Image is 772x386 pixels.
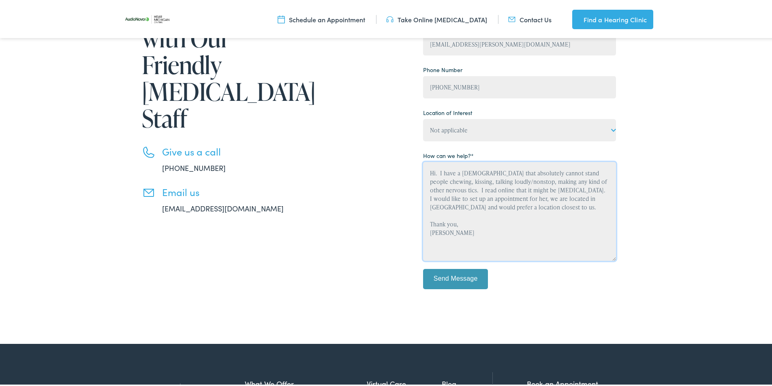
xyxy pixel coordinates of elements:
img: utility icon [572,13,580,23]
a: Find a Hearing Clinic [572,8,653,28]
a: Schedule an Appointment [278,13,365,22]
h3: Email us [162,185,308,196]
a: Contact Us [508,13,552,22]
a: [EMAIL_ADDRESS][DOMAIN_NAME] [162,202,284,212]
input: example@gmail.com [423,32,616,54]
a: Take Online [MEDICAL_DATA] [386,13,487,22]
input: Send Message [423,267,488,288]
input: (XXX) XXX - XXXX [423,75,616,97]
img: utility icon [386,13,393,22]
img: utility icon [278,13,285,22]
img: utility icon [508,13,515,22]
label: Location of Interest [423,107,472,115]
a: [PHONE_NUMBER] [162,161,226,171]
h3: Give us a call [162,144,308,156]
label: Phone Number [423,64,462,73]
label: How can we help? [423,150,474,158]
